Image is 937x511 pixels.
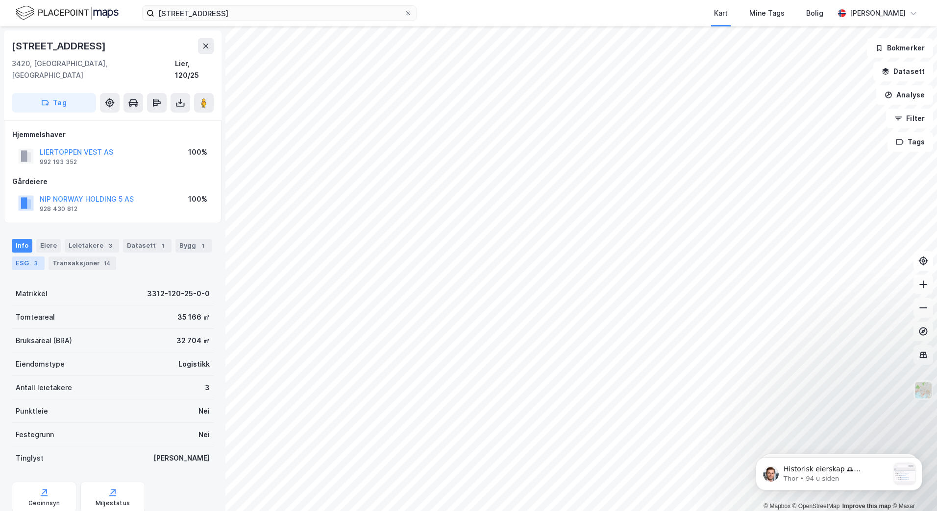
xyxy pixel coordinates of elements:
[205,382,210,394] div: 3
[867,38,933,58] button: Bokmerker
[158,241,168,251] div: 1
[175,58,214,81] div: Lier, 120/25
[876,85,933,105] button: Analyse
[16,4,119,22] img: logo.f888ab2527a4732fd821a326f86c7f29.svg
[12,38,108,54] div: [STREET_ADDRESS]
[12,58,175,81] div: 3420, [GEOGRAPHIC_DATA], [GEOGRAPHIC_DATA]
[96,499,130,507] div: Miljøstatus
[792,503,840,510] a: OpenStreetMap
[12,256,45,270] div: ESG
[102,258,112,268] div: 14
[12,239,32,253] div: Info
[741,438,937,506] iframe: Intercom notifications melding
[49,256,116,270] div: Transaksjoner
[714,7,728,19] div: Kart
[16,311,55,323] div: Tomteareal
[888,132,933,152] button: Tags
[105,241,115,251] div: 3
[154,6,404,21] input: Søk på adresse, matrikkel, gårdeiere, leietakere eller personer
[198,241,208,251] div: 1
[12,176,213,187] div: Gårdeiere
[914,381,933,399] img: Z
[764,503,790,510] a: Mapbox
[198,429,210,441] div: Nei
[40,205,77,213] div: 928 430 812
[177,311,210,323] div: 35 166 ㎡
[16,382,72,394] div: Antall leietakere
[16,452,44,464] div: Tinglyst
[153,452,210,464] div: [PERSON_NAME]
[873,62,933,81] button: Datasett
[36,239,61,253] div: Eiere
[12,93,96,113] button: Tag
[16,429,54,441] div: Festegrunn
[178,358,210,370] div: Logistikk
[123,239,172,253] div: Datasett
[40,158,77,166] div: 992 193 352
[16,358,65,370] div: Eiendomstype
[806,7,823,19] div: Bolig
[176,335,210,347] div: 32 704 ㎡
[65,239,119,253] div: Leietakere
[198,405,210,417] div: Nei
[16,288,48,300] div: Matrikkel
[28,499,60,507] div: Geoinnsyn
[16,335,72,347] div: Bruksareal (BRA)
[175,239,212,253] div: Bygg
[842,503,891,510] a: Improve this map
[188,193,207,205] div: 100%
[12,129,213,140] div: Hjemmelshaver
[188,146,207,158] div: 100%
[31,258,41,268] div: 3
[850,7,906,19] div: [PERSON_NAME]
[749,7,785,19] div: Mine Tags
[16,405,48,417] div: Punktleie
[886,109,933,128] button: Filter
[147,288,210,300] div: 3312-120-25-0-0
